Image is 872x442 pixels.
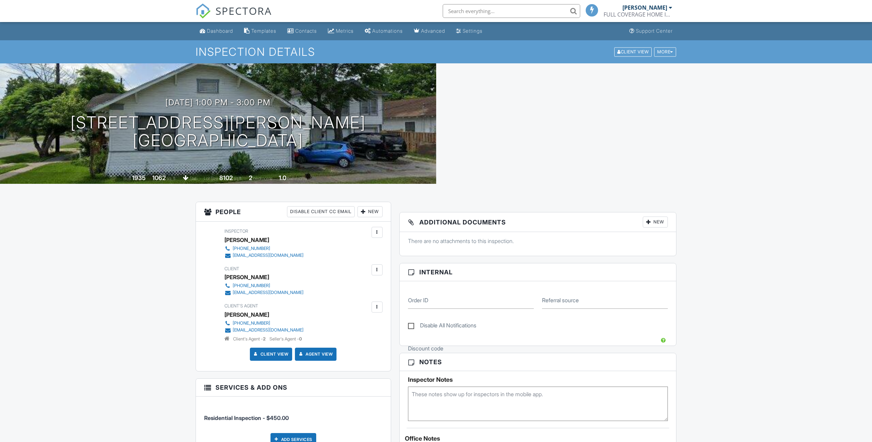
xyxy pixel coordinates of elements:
a: SPECTORA [196,9,272,24]
div: [PHONE_NUMBER] [233,283,270,288]
a: Dashboard [197,25,236,38]
div: More [654,47,676,56]
a: Agent View [297,351,333,358]
div: [EMAIL_ADDRESS][DOMAIN_NAME] [233,327,303,333]
span: Residential Inspection - $450.00 [204,414,289,421]
a: [PHONE_NUMBER] [224,282,303,289]
div: Templates [251,28,276,34]
div: Automations [372,28,403,34]
div: Advanced [421,28,445,34]
div: New [357,206,383,217]
span: Seller's Agent - [269,336,302,341]
span: sq. ft. [167,176,176,181]
a: Settings [453,25,485,38]
a: Client View [614,49,653,54]
div: 8102 [219,174,233,181]
h3: Services & Add ons [196,379,391,397]
div: Metrics [336,28,354,34]
h5: Inspector Notes [408,376,668,383]
h3: Additional Documents [400,212,676,232]
h1: [STREET_ADDRESS][PERSON_NAME] [GEOGRAPHIC_DATA] [70,114,366,150]
div: Dashboard [207,28,233,34]
a: Templates [241,25,279,38]
a: [PERSON_NAME] [224,309,269,320]
a: Contacts [285,25,320,38]
span: Built [123,176,131,181]
span: Lot Size [204,176,218,181]
span: bedrooms [253,176,272,181]
label: Referral source [542,296,579,304]
div: Settings [463,28,483,34]
a: [EMAIL_ADDRESS][DOMAIN_NAME] [224,252,303,259]
div: FULL COVERAGE HOME INSPECTIONS [604,11,672,18]
a: Support Center [627,25,675,38]
li: Service: Residential Inspection [204,402,383,427]
div: [EMAIL_ADDRESS][DOMAIN_NAME] [233,253,303,258]
a: Metrics [325,25,356,38]
input: Search everything... [443,4,580,18]
a: Advanced [411,25,448,38]
div: Contacts [295,28,317,34]
div: New [643,217,668,228]
label: Order ID [408,296,428,304]
div: Support Center [636,28,673,34]
strong: 2 [263,336,266,341]
h3: People [196,202,391,222]
a: [EMAIL_ADDRESS][DOMAIN_NAME] [224,327,303,334]
img: The Best Home Inspection Software - Spectora [196,3,211,19]
span: SPECTORA [216,3,272,18]
div: 1935 [132,174,146,181]
h1: Inspection Details [196,46,677,58]
div: 1062 [152,174,166,181]
p: There are no attachments to this inspection. [408,237,668,245]
div: 2 [249,174,252,181]
a: Automations (Basic) [362,25,406,38]
a: [PHONE_NUMBER] [224,245,303,252]
strong: 0 [299,336,302,341]
span: slab [190,176,197,181]
label: Discount code [408,345,443,352]
a: [EMAIL_ADDRESS][DOMAIN_NAME] [224,289,303,296]
label: Disable All Notifications [408,322,476,331]
div: [PHONE_NUMBER] [233,246,270,251]
div: [PERSON_NAME] [224,272,269,282]
span: Client's Agent [224,303,258,308]
span: Client's Agent - [233,336,267,341]
h3: Internal [400,263,676,281]
div: [EMAIL_ADDRESS][DOMAIN_NAME] [233,290,303,295]
span: sq.ft. [234,176,242,181]
h3: [DATE] 1:00 pm - 3:00 pm [165,98,271,107]
div: [PHONE_NUMBER] [233,320,270,326]
div: 1.0 [279,174,286,181]
span: Client [224,266,239,271]
a: [PHONE_NUMBER] [224,320,303,327]
span: Inspector [224,229,248,234]
div: [PERSON_NAME] [622,4,667,11]
h3: Notes [400,353,676,371]
a: Client View [252,351,289,358]
span: bathrooms [287,176,307,181]
div: [PERSON_NAME] [224,235,269,245]
div: Disable Client CC Email [287,206,355,217]
div: Client View [614,47,652,56]
div: Office Notes [405,435,671,442]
